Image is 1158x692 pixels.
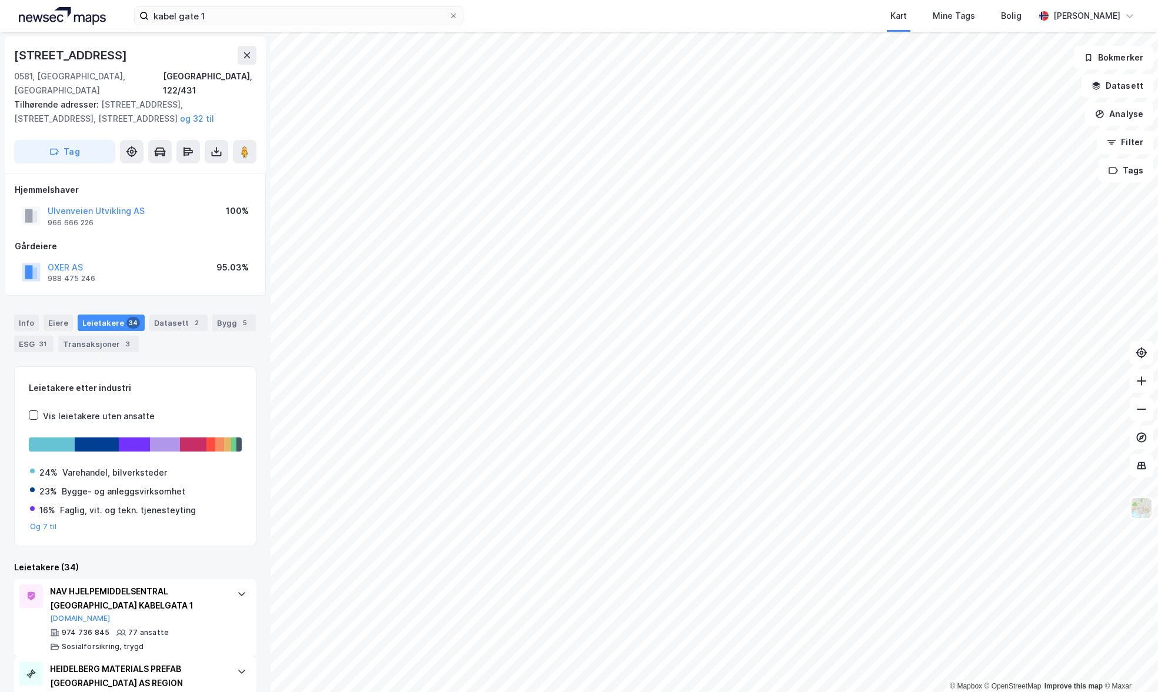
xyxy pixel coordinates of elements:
div: Vis leietakere uten ansatte [43,409,155,423]
div: [STREET_ADDRESS], [STREET_ADDRESS], [STREET_ADDRESS] [14,98,247,126]
button: Datasett [1082,74,1153,98]
div: Info [14,315,39,331]
div: 100% [226,204,249,218]
div: 974 736 845 [62,628,109,637]
div: Eiere [44,315,73,331]
div: Leietakere (34) [14,560,256,574]
div: [PERSON_NAME] [1053,9,1120,23]
div: 16% [39,503,55,517]
iframe: Chat Widget [1099,636,1158,692]
div: Sosialforsikring, trygd [62,642,144,651]
button: Tags [1099,159,1153,182]
div: 77 ansatte [128,628,169,637]
div: Leietakere etter industri [29,381,242,395]
div: 3 [122,338,134,350]
div: 24% [39,466,58,480]
div: Varehandel, bilverksteder [62,466,167,480]
div: Transaksjoner [58,336,139,352]
a: Improve this map [1044,682,1103,690]
button: [DOMAIN_NAME] [50,614,111,623]
div: Bolig [1001,9,1022,23]
div: Faglig, vit. og tekn. tjenesteyting [60,503,196,517]
div: Kart [890,9,907,23]
div: 5 [239,317,251,329]
div: 2 [191,317,203,329]
div: 0581, [GEOGRAPHIC_DATA], [GEOGRAPHIC_DATA] [14,69,163,98]
span: Tilhørende adresser: [14,99,101,109]
div: 31 [37,338,49,350]
button: Filter [1097,131,1153,154]
div: Hjemmelshaver [15,183,256,197]
a: Mapbox [950,682,982,690]
div: Mine Tags [933,9,975,23]
div: ESG [14,336,54,352]
img: logo.a4113a55bc3d86da70a041830d287a7e.svg [19,7,106,25]
div: Gårdeiere [15,239,256,253]
div: 95.03% [216,260,249,275]
button: Bokmerker [1074,46,1153,69]
div: Leietakere [78,315,145,331]
div: 23% [39,484,57,499]
div: [STREET_ADDRESS] [14,46,129,65]
div: [GEOGRAPHIC_DATA], 122/431 [163,69,256,98]
button: Analyse [1085,102,1153,126]
a: OpenStreetMap [985,682,1042,690]
div: Bygg [212,315,256,331]
div: 966 666 226 [48,218,94,228]
button: Tag [14,140,115,163]
div: 34 [126,317,140,329]
div: Datasett [149,315,208,331]
input: Søk på adresse, matrikkel, gårdeiere, leietakere eller personer [149,7,449,25]
button: Og 7 til [30,522,57,531]
div: Bygge- og anleggsvirksomhet [62,484,185,499]
div: NAV HJELPEMIDDELSENTRAL [GEOGRAPHIC_DATA] KABELGATA 1 [50,584,225,613]
img: Z [1130,497,1153,519]
div: 988 475 246 [48,274,95,283]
